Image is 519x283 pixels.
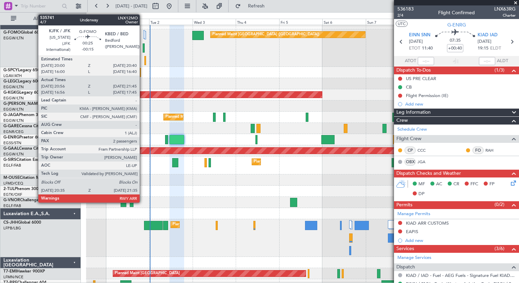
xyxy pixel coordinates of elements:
[3,226,21,231] a: LFPB/LBG
[21,1,60,11] input: Trip Number
[436,181,442,188] span: AC
[406,220,449,226] div: KIAD ARR CUSTOMS
[3,102,41,106] span: G-[PERSON_NAME]
[418,181,425,188] span: MF
[396,67,431,74] span: Dispatch To-Dos
[3,36,24,41] a: EGGW/LTN
[3,118,24,123] a: EGGW/LTN
[418,191,425,197] span: DP
[453,181,459,188] span: CR
[397,5,414,13] span: 536183
[3,269,45,273] a: T7-EMIHawker 900XP
[3,124,59,128] a: G-GARECessna Citation XLS+
[450,37,461,44] span: 07:35
[489,181,495,188] span: FP
[478,32,498,39] span: KIAD IAD
[3,91,41,95] a: G-KGKGLegacy 600
[3,84,24,90] a: EGGW/LTN
[3,73,22,78] a: LGAV/ATH
[3,113,43,117] a: G-JAGAPhenom 300
[3,269,17,273] span: T7-EMI
[478,38,491,45] span: [DATE]
[236,19,279,25] div: Thu 4
[212,30,319,40] div: Planned Maint [GEOGRAPHIC_DATA] ([GEOGRAPHIC_DATA])
[3,129,24,134] a: EGNR/CEG
[279,19,322,25] div: Fri 5
[447,21,466,29] span: G-ENRG
[149,19,192,25] div: Tue 2
[3,91,19,95] span: G-KGKG
[106,19,149,25] div: Mon 1
[405,147,416,154] div: CP
[409,32,430,39] span: EINN SNN
[422,45,433,52] span: 11:40
[417,147,433,153] a: CCC
[406,76,436,81] div: US PRE CLEAR
[470,181,478,188] span: FFC
[3,187,38,191] a: 2-TIJLPhenom 300
[3,147,59,151] a: G-GAALCessna Citation XLS+
[3,31,21,35] span: G-FOMO
[396,135,422,143] span: Flight Crew
[3,221,18,225] span: CS-JHH
[3,158,42,162] a: G-SIRSCitation Excel
[438,9,475,16] div: Flight Confirmed
[3,198,20,202] span: G-VNOR
[232,1,273,12] button: Refresh
[396,263,415,271] span: Dispatch
[165,112,272,122] div: Planned Maint [GEOGRAPHIC_DATA] ([GEOGRAPHIC_DATA])
[3,176,20,180] span: M-OUSE
[3,135,42,139] a: G-ENRGPraetor 600
[494,5,516,13] span: LNX63RG
[7,13,74,24] button: All Aircraft
[3,275,23,280] a: LFMN/NCE
[3,135,19,139] span: G-ENRG
[3,102,79,106] a: G-[PERSON_NAME]Cessna Citation XLS
[405,58,416,64] span: ATOT
[490,45,501,52] span: ELDT
[396,170,461,177] span: Dispatch Checks and Weather
[366,19,409,25] div: Sun 7
[396,201,412,209] span: Permits
[254,157,361,167] div: Planned Maint [GEOGRAPHIC_DATA] ([GEOGRAPHIC_DATA])
[3,181,23,186] a: LFMD/CEQ
[406,272,516,278] a: KIAD / IAD - Fuel - AEG Fuels - Signature Fuel KIAD / IAD
[406,93,448,98] div: Flight Permission (IE)
[406,84,412,90] div: CB
[396,21,408,27] button: UTC
[495,245,504,252] span: (3/6)
[495,201,504,208] span: (0/2)
[396,109,431,116] span: Leg Information
[485,147,501,153] a: RAH
[3,203,21,208] a: EGLF/FAB
[193,19,236,25] div: Wed 3
[478,45,488,52] span: 19:15
[242,4,271,8] span: Refresh
[3,96,24,101] a: EGGW/LTN
[396,245,414,253] span: Services
[409,45,420,52] span: ETOT
[3,79,18,83] span: G-LEGC
[417,159,433,165] a: JGA
[18,16,72,21] span: All Aircraft
[396,117,408,125] span: Crew
[409,38,423,45] span: [DATE]
[115,268,180,279] div: Planned Maint [GEOGRAPHIC_DATA]
[3,140,21,146] a: EGSS/STN
[3,107,24,112] a: EGGW/LTN
[3,221,41,225] a: CS-JHHGlobal 6000
[3,192,22,197] a: EGTK/OXF
[397,126,427,133] a: Schedule Crew
[494,13,516,18] span: Charter
[497,58,508,64] span: ALDT
[3,147,19,151] span: G-GAAL
[397,211,430,218] a: Manage Permits
[405,101,516,107] div: Add new
[3,79,40,83] a: G-LEGCLegacy 600
[472,147,484,154] div: FO
[3,124,19,128] span: G-GARE
[3,152,24,157] a: EGGW/LTN
[3,113,19,117] span: G-JAGA
[3,158,16,162] span: G-SIRS
[3,68,40,72] a: G-SPCYLegacy 650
